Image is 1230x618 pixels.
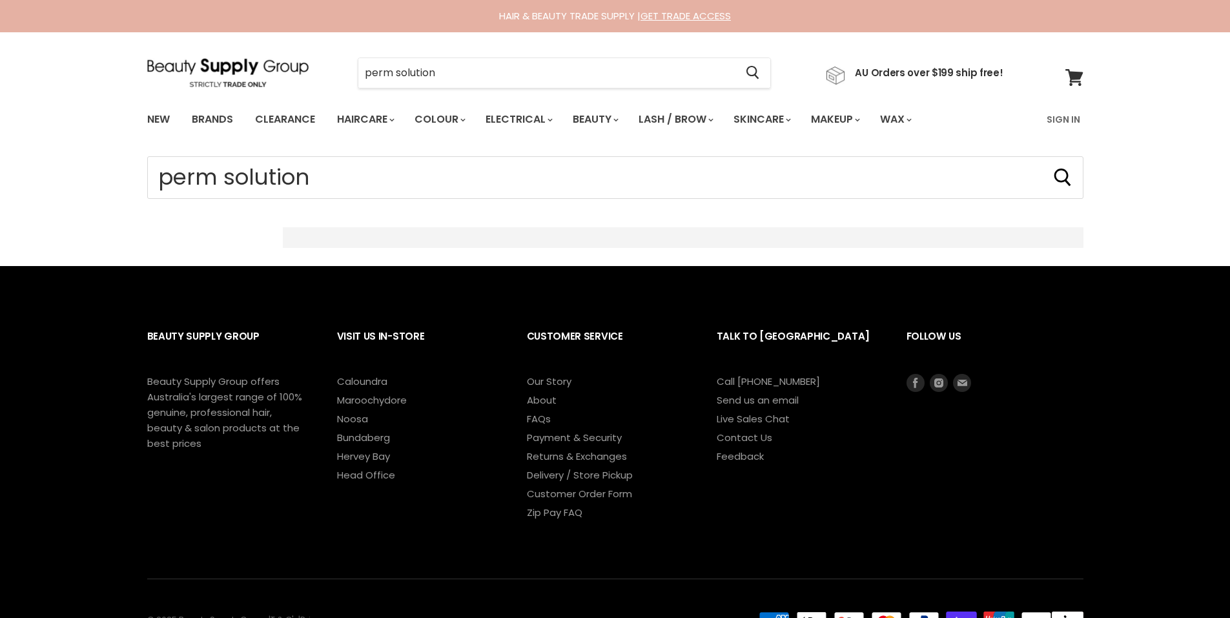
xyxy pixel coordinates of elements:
[131,101,1100,138] nav: Main
[717,320,881,374] h2: Talk to [GEOGRAPHIC_DATA]
[717,449,764,463] a: Feedback
[527,487,632,500] a: Customer Order Form
[147,156,1083,199] input: Search
[801,106,868,133] a: Makeup
[147,156,1083,199] form: Product
[527,468,633,482] a: Delivery / Store Pickup
[358,58,736,88] input: Search
[147,320,311,374] h2: Beauty Supply Group
[736,58,770,88] button: Search
[527,393,557,407] a: About
[245,106,325,133] a: Clearance
[131,10,1100,23] div: HAIR & BEAUTY TRADE SUPPLY |
[327,106,402,133] a: Haircare
[337,393,407,407] a: Maroochydore
[717,393,799,407] a: Send us an email
[337,468,395,482] a: Head Office
[476,106,560,133] a: Electrical
[337,320,501,374] h2: Visit Us In-Store
[1052,167,1073,188] button: Search
[1039,106,1088,133] a: Sign In
[1165,557,1217,605] iframe: Gorgias live chat messenger
[337,449,390,463] a: Hervey Bay
[405,106,473,133] a: Colour
[527,412,551,426] a: FAQs
[358,57,771,88] form: Product
[527,375,571,388] a: Our Story
[717,431,772,444] a: Contact Us
[563,106,626,133] a: Beauty
[147,374,302,451] p: Beauty Supply Group offers Australia's largest range of 100% genuine, professional hair, beauty &...
[337,412,368,426] a: Noosa
[870,106,919,133] a: Wax
[138,101,981,138] ul: Main menu
[182,106,243,133] a: Brands
[641,9,731,23] a: GET TRADE ACCESS
[717,375,820,388] a: Call [PHONE_NUMBER]
[724,106,799,133] a: Skincare
[527,449,627,463] a: Returns & Exchanges
[629,106,721,133] a: Lash / Brow
[337,375,387,388] a: Caloundra
[138,106,179,133] a: New
[527,431,622,444] a: Payment & Security
[527,320,691,374] h2: Customer Service
[337,431,390,444] a: Bundaberg
[717,412,790,426] a: Live Sales Chat
[907,320,1083,374] h2: Follow us
[527,506,582,519] a: Zip Pay FAQ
